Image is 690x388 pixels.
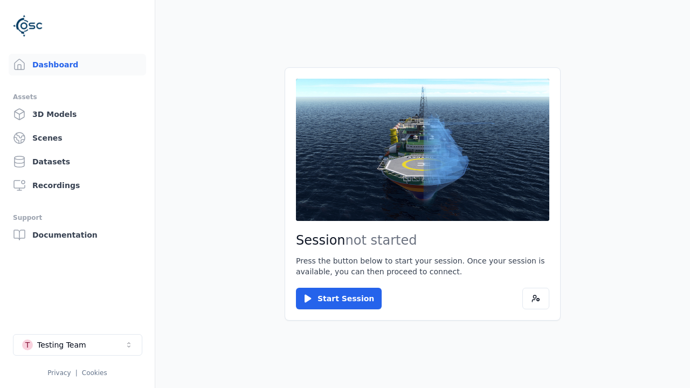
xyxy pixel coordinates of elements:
button: Start Session [296,288,382,309]
button: Select a workspace [13,334,142,356]
a: Scenes [9,127,146,149]
a: Recordings [9,175,146,196]
a: Dashboard [9,54,146,75]
div: Assets [13,91,142,103]
span: not started [346,233,417,248]
a: Cookies [82,369,107,377]
a: Datasets [9,151,146,172]
div: Testing Team [37,339,86,350]
img: Logo [13,11,43,41]
a: Documentation [9,224,146,246]
a: Privacy [47,369,71,377]
a: 3D Models [9,103,146,125]
h2: Session [296,232,549,249]
p: Press the button below to start your session. Once your session is available, you can then procee... [296,255,549,277]
span: | [75,369,78,377]
div: T [22,339,33,350]
div: Support [13,211,142,224]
